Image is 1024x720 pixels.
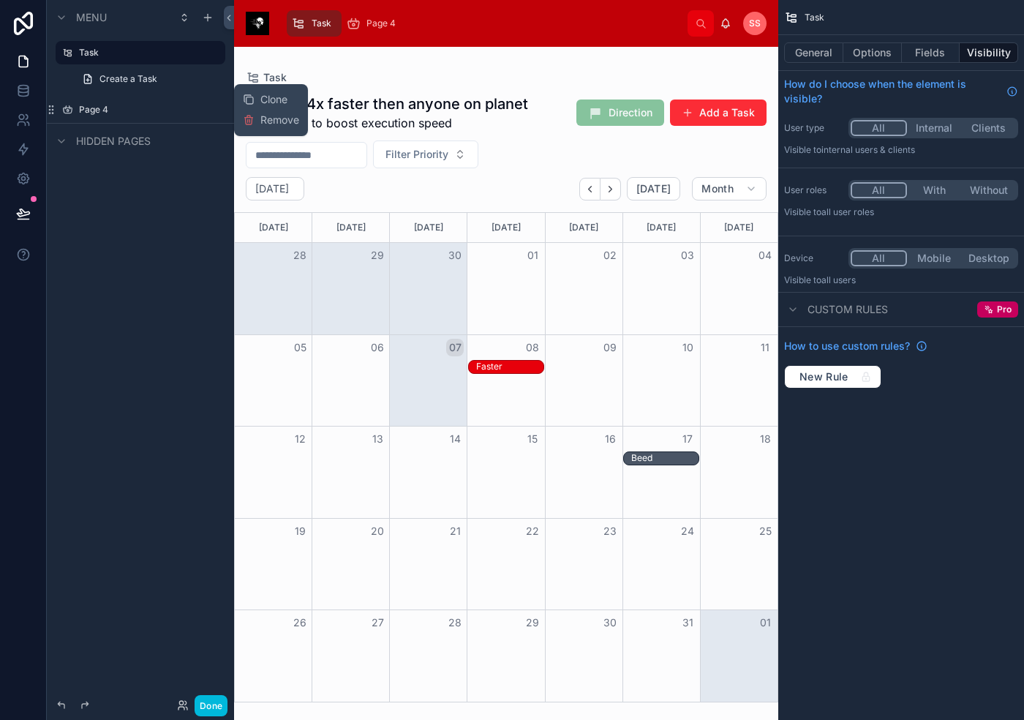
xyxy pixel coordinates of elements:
[843,42,902,63] button: Options
[601,247,619,264] button: 02
[281,7,688,40] div: scrollable content
[243,113,299,127] button: Remove
[342,10,406,37] a: Page 4
[784,77,1018,106] a: How do I choose when the element is visible?
[524,339,541,356] button: 08
[524,614,541,631] button: 29
[366,18,396,29] span: Page 4
[784,122,843,134] label: User type
[291,430,309,448] button: 12
[960,42,1018,63] button: Visibility
[369,614,386,631] button: 27
[291,614,309,631] button: 26
[76,134,151,149] span: Hidden pages
[291,247,309,264] button: 28
[805,12,824,23] span: Task
[784,77,1001,106] span: How do I choose when the element is visible?
[76,10,107,25] span: Menu
[631,452,652,464] div: Beed
[243,92,299,107] button: Clone
[997,304,1012,315] span: Pro
[961,250,1016,266] button: Desktop
[524,247,541,264] button: 01
[99,73,157,85] span: Create a Task
[784,184,843,196] label: User roles
[821,274,856,285] span: all users
[73,67,225,91] a: Create a Task
[234,212,778,702] div: Month View
[907,120,962,136] button: Internal
[756,339,774,356] button: 11
[79,104,217,116] label: Page 4
[369,430,386,448] button: 13
[312,18,331,29] span: Task
[851,250,907,266] button: All
[807,302,888,317] span: Custom rules
[679,522,696,540] button: 24
[287,10,342,37] a: Task
[79,47,217,59] label: Task
[907,250,962,266] button: Mobile
[601,430,619,448] button: 16
[446,430,464,448] button: 14
[446,522,464,540] button: 21
[524,430,541,448] button: 15
[679,430,696,448] button: 17
[476,361,502,372] div: Faster
[446,339,464,356] button: 07
[907,182,962,198] button: With
[601,614,619,631] button: 30
[369,522,386,540] button: 20
[446,247,464,264] button: 30
[851,120,907,136] button: All
[601,339,619,356] button: 09
[260,113,299,127] span: Remove
[784,42,843,63] button: General
[369,339,386,356] button: 06
[679,339,696,356] button: 10
[784,339,927,353] a: How to use custom rules?
[476,360,502,373] div: Faster
[195,695,227,716] button: Done
[369,247,386,264] button: 29
[291,339,309,356] button: 05
[446,614,464,631] button: 28
[756,430,774,448] button: 18
[784,144,1018,156] p: Visible to
[961,120,1016,136] button: Clients
[679,247,696,264] button: 03
[784,206,1018,218] p: Visible to
[821,206,874,217] span: All user roles
[679,614,696,631] button: 31
[851,182,907,198] button: All
[784,365,881,389] button: New Rule
[631,451,652,465] div: Beed
[524,522,541,540] button: 22
[756,614,774,631] button: 01
[902,42,960,63] button: Fields
[756,247,774,264] button: 04
[601,522,619,540] button: 23
[246,12,269,35] img: App logo
[794,370,854,383] span: New Rule
[784,339,910,353] span: How to use custom rules?
[961,182,1016,198] button: Without
[260,92,287,107] span: Clone
[749,18,761,29] span: Ss
[784,252,843,264] label: Device
[784,274,1018,286] p: Visible to
[291,522,309,540] button: 19
[821,144,915,155] span: Internal users & clients
[756,522,774,540] button: 25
